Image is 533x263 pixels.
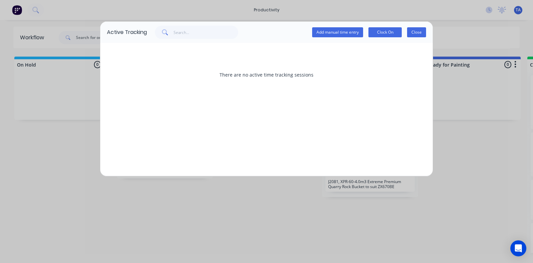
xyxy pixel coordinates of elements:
[312,27,363,37] button: Add manual time entry
[174,26,239,39] input: Search...
[107,28,147,36] div: Active Tracking
[510,240,526,256] div: Open Intercom Messenger
[407,27,426,37] button: Close
[368,27,402,37] button: Clock On
[107,50,426,100] div: There are no active time tracking sessions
